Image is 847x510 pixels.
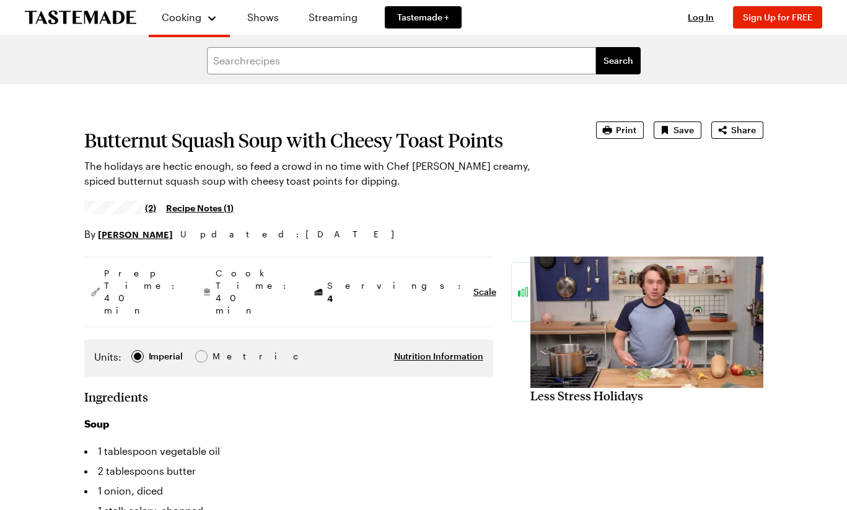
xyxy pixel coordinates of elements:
[84,389,148,404] h2: Ingredients
[530,388,763,403] h2: Less Stress Holidays
[743,12,812,22] span: Sign Up for FREE
[149,350,184,363] span: Imperial
[711,121,763,139] button: Share
[385,6,462,29] a: Tastemade +
[94,350,121,364] label: Units:
[84,416,493,431] h3: Soup
[596,121,644,139] button: Print
[327,279,467,305] span: Servings:
[596,47,641,74] button: filters
[84,129,561,151] h1: Butternut Squash Soup with Cheesy Toast Points
[145,201,156,214] span: (2)
[84,227,173,242] p: By
[676,11,726,24] button: Log In
[473,286,496,298] button: Scale
[84,441,493,461] li: 1 tablespoon vegetable oil
[674,124,694,136] span: Save
[98,227,173,241] a: [PERSON_NAME]
[394,350,483,363] button: Nutrition Information
[84,203,157,213] a: 4.5/5 stars from 2 reviews
[213,350,239,363] div: Metric
[94,350,239,367] div: Imperial Metric
[616,124,636,136] span: Print
[84,481,493,501] li: 1 onion, diced
[216,267,292,317] span: Cook Time: 40 min
[327,292,333,304] span: 4
[397,11,449,24] span: Tastemade +
[162,11,201,23] span: Cooking
[180,227,406,241] span: Updated : [DATE]
[603,55,633,67] span: Search
[104,267,181,317] span: Prep Time: 40 min
[84,461,493,481] li: 2 tablespoons butter
[731,124,756,136] span: Share
[654,121,701,139] button: Save recipe
[149,350,183,363] div: Imperial
[84,159,561,188] p: The holidays are hectic enough, so feed a crowd in no time with Chef [PERSON_NAME] creamy, spiced...
[213,350,240,363] span: Metric
[166,201,234,214] a: Recipe Notes (1)
[688,12,714,22] span: Log In
[25,11,136,25] a: To Tastemade Home Page
[733,6,822,29] button: Sign Up for FREE
[161,5,217,30] button: Cooking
